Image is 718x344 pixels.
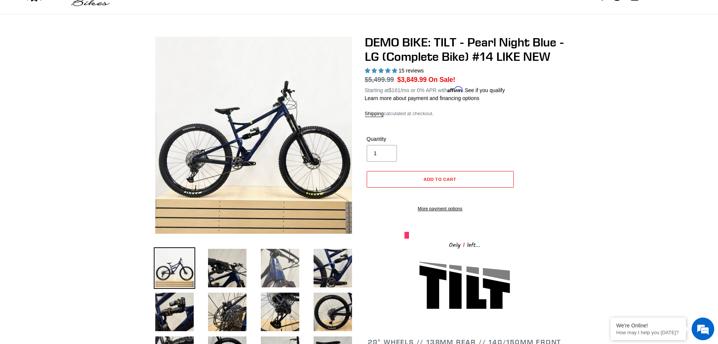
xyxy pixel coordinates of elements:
div: Minimize live chat window [124,4,142,22]
span: On Sale! [429,75,455,85]
span: 5.00 stars [365,68,399,74]
span: 15 reviews [398,68,424,74]
span: $3,849.99 [397,76,427,83]
img: Load image into Gallery viewer, Canfield-Bikes-Tilt-LG-Demo [154,247,195,289]
img: d_696896380_company_1647369064580_696896380 [24,38,43,57]
a: Shipping [365,111,384,117]
s: $5,499.99 [365,76,394,83]
div: calculated at checkout. [365,110,565,117]
span: We're online! [44,95,104,171]
div: Only left... [404,239,525,250]
div: We're Online! [616,322,680,329]
img: Load image into Gallery viewer, DEMO BIKE: TILT - Pearl Night Blue - LG (Complete Bike) #14 LIKE NEW [312,291,354,333]
a: More payment options [367,205,514,212]
textarea: Type your message and hit 'Enter' [4,206,144,233]
span: 1 [461,241,467,250]
span: $161 [389,87,400,93]
span: Affirm [447,86,463,93]
span: Add to cart [424,176,456,182]
p: Starting at /mo or 0% APR with . [365,85,505,94]
h1: DEMO BIKE: TILT - Pearl Night Blue - LG (Complete Bike) #14 LIKE NEW [365,35,565,64]
div: Chat with us now [51,42,138,52]
img: Load image into Gallery viewer, DEMO BIKE: TILT - Pearl Night Blue - LG (Complete Bike) #14 LIKE NEW [207,291,248,333]
img: Load image into Gallery viewer, DEMO BIKE: TILT - Pearl Night Blue - LG (Complete Bike) #14 LIKE NEW [154,291,195,333]
a: See if you qualify - Learn more about Affirm Financing (opens in modal) [465,87,505,93]
button: Add to cart [367,171,514,188]
img: Load image into Gallery viewer, DEMO BIKE: TILT - Pearl Night Blue - LG (Complete Bike) #14 LIKE NEW [259,247,301,289]
img: Load image into Gallery viewer, DEMO BIKE: TILT - Pearl Night Blue - LG (Complete Bike) #14 LIKE NEW [259,291,301,333]
img: Load image into Gallery viewer, DEMO BIKE: TILT - Pearl Night Blue - LG (Complete Bike) #14 LIKE NEW [207,247,248,289]
div: Navigation go back [8,42,20,53]
a: Learn more about payment and financing options [365,95,479,101]
label: Quantity [367,135,438,143]
p: How may I help you today? [616,330,680,335]
img: Load image into Gallery viewer, DEMO BIKE: TILT - Pearl Night Blue - LG (Complete Bike) #14 LIKE NEW [312,247,354,289]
